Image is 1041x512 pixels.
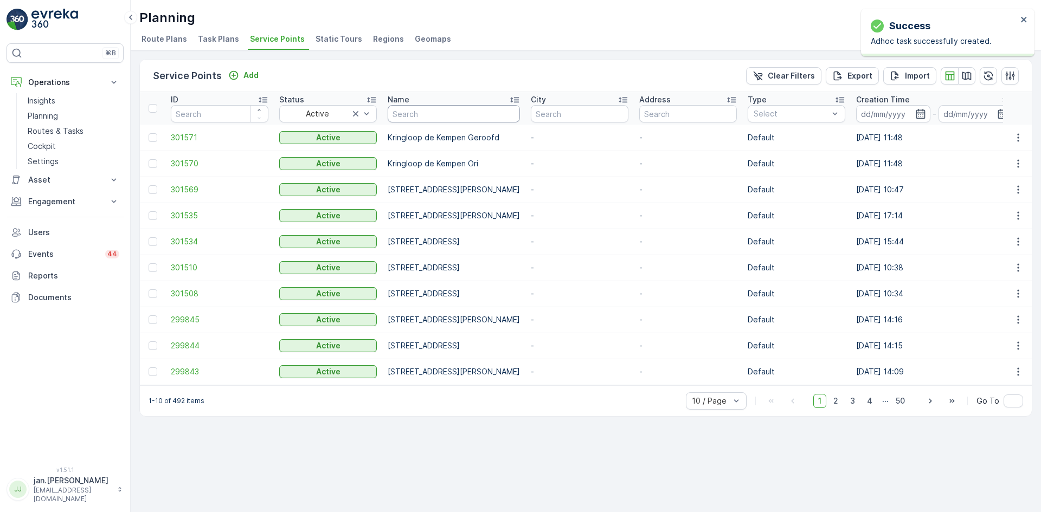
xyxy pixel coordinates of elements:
span: Geomaps [415,34,451,44]
div: Toggle Row Selected [149,289,157,298]
p: - [531,236,628,247]
p: Default [748,262,845,273]
td: [DATE] 10:34 [851,281,1018,307]
p: - [639,288,737,299]
p: Kringloop de Kempen Ori [388,158,520,169]
p: Active [316,184,340,195]
button: Asset [7,169,124,191]
p: - [639,158,737,169]
span: Regions [373,34,404,44]
p: - [639,340,737,351]
p: [STREET_ADDRESS][PERSON_NAME] [388,210,520,221]
p: - [639,132,737,143]
button: Active [279,339,377,352]
td: [DATE] 14:15 [851,333,1018,359]
a: 301534 [171,236,268,247]
div: Toggle Row Selected [149,159,157,168]
button: Active [279,313,377,326]
span: 301570 [171,158,268,169]
span: Go To [976,396,999,406]
p: - [531,262,628,273]
p: Export [847,70,872,81]
p: [EMAIL_ADDRESS][DOMAIN_NAME] [34,486,112,503]
div: Toggle Row Selected [149,367,157,376]
a: Events44 [7,243,124,265]
p: - [531,210,628,221]
p: Name [388,94,409,105]
p: Default [748,314,845,325]
p: ⌘B [105,49,116,57]
td: [DATE] 15:44 [851,229,1018,255]
a: Insights [23,93,124,108]
p: Active [316,314,340,325]
p: 44 [107,250,117,258]
p: Insights [28,95,55,106]
button: Active [279,261,377,274]
button: Active [279,235,377,248]
input: Search [531,105,628,122]
p: Clear Filters [768,70,815,81]
span: 301535 [171,210,268,221]
p: - [531,158,628,169]
a: 301508 [171,288,268,299]
a: 299844 [171,340,268,351]
td: [DATE] 14:09 [851,359,1018,385]
a: Reports [7,265,124,287]
p: jan.[PERSON_NAME] [34,475,112,486]
p: - [639,366,737,377]
p: 1-10 of 492 items [149,397,204,405]
p: Planning [28,111,58,121]
p: - [639,262,737,273]
span: 1 [813,394,826,408]
span: 4 [862,394,877,408]
p: Default [748,236,845,247]
a: 299845 [171,314,268,325]
span: Service Points [250,34,305,44]
p: Status [279,94,304,105]
p: ... [882,394,889,408]
div: JJ [9,481,27,498]
p: Default [748,210,845,221]
span: 2 [828,394,843,408]
p: Adhoc task successfully created. [871,36,1017,47]
button: Export [826,67,879,85]
p: [STREET_ADDRESS] [388,340,520,351]
span: Static Tours [316,34,362,44]
a: 301571 [171,132,268,143]
p: - [933,107,936,120]
p: [STREET_ADDRESS][PERSON_NAME] [388,184,520,195]
p: - [531,288,628,299]
a: Planning [23,108,124,124]
a: 299843 [171,366,268,377]
div: Toggle Row Selected [149,341,157,350]
p: Active [316,132,340,143]
p: Settings [28,156,59,167]
a: Routes & Tasks [23,124,124,139]
button: Active [279,365,377,378]
td: [DATE] 11:48 [851,125,1018,151]
p: Default [748,184,845,195]
button: Operations [7,72,124,93]
img: logo_light-DOdMpM7g.png [31,9,78,30]
input: dd/mm/yyyy [856,105,930,122]
p: Operations [28,77,102,88]
p: Active [316,288,340,299]
p: Reports [28,270,119,281]
p: Default [748,340,845,351]
td: [DATE] 11:48 [851,151,1018,177]
div: Toggle Row Selected [149,315,157,324]
button: Engagement [7,191,124,212]
p: Users [28,227,119,238]
p: Active [316,210,340,221]
p: Default [748,288,845,299]
input: Search [171,105,268,122]
p: ID [171,94,178,105]
button: close [1020,15,1028,25]
p: Address [639,94,671,105]
button: Active [279,131,377,144]
p: Default [748,366,845,377]
p: Documents [28,292,119,303]
p: Active [316,236,340,247]
p: Import [905,70,930,81]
